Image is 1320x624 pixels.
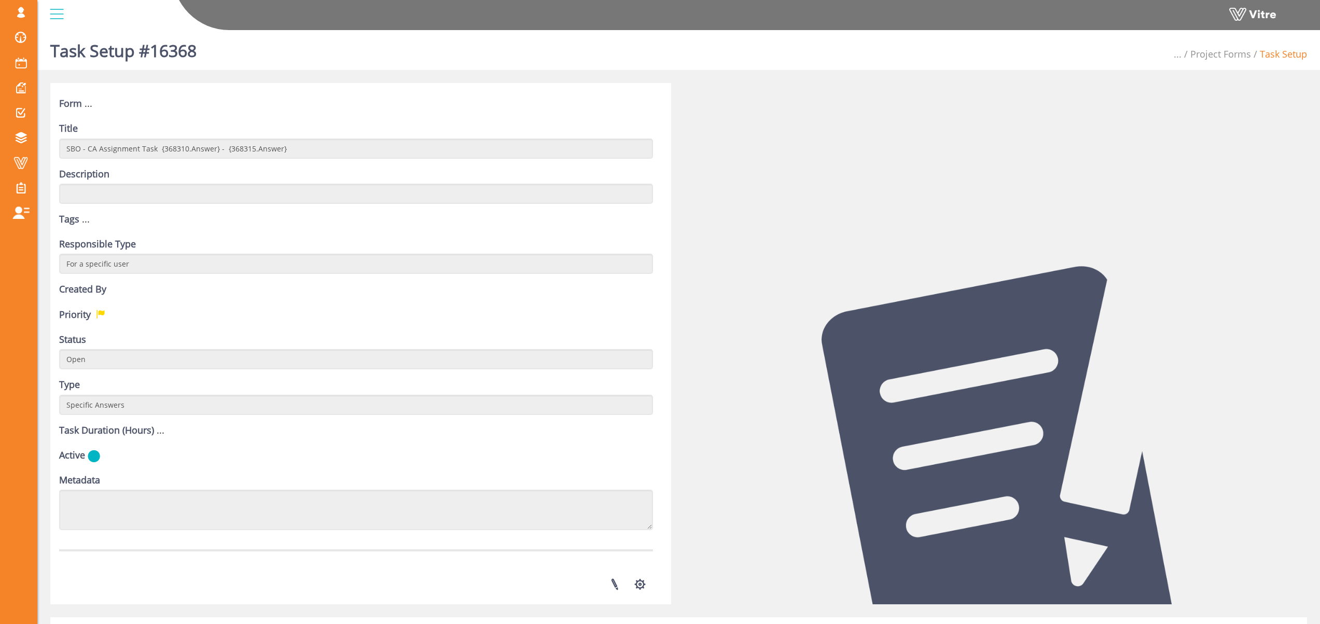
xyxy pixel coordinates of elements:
span: ... [157,424,164,436]
label: Tags [59,212,79,226]
li: Task Setup [1251,47,1307,61]
label: Description [59,167,109,181]
label: Metadata [59,473,100,487]
span: ... [82,213,90,225]
label: Task Duration (Hours) [59,423,154,437]
label: Priority [59,307,91,322]
a: Project Forms [1190,48,1251,60]
label: Active [59,448,85,462]
label: Created By [59,282,106,296]
h1: Task Setup #16368 [50,26,197,70]
label: Title [59,121,78,135]
span: ... [1174,48,1182,60]
label: Responsible Type [59,237,136,251]
img: yes [88,450,100,463]
span: ... [85,97,92,109]
label: Status [59,332,86,346]
label: Type [59,377,80,392]
label: Form [59,96,82,110]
